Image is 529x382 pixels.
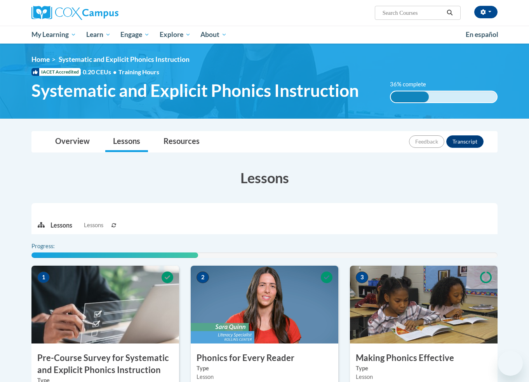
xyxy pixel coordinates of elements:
span: Systematic and Explicit Phonics Instruction [59,55,190,63]
span: • [113,68,117,75]
label: Type [356,364,492,373]
div: Main menu [20,26,509,44]
label: 36% complete [390,80,435,89]
h3: Making Phonics Effective [350,352,498,364]
a: Engage [115,26,155,44]
label: Type [197,364,332,373]
span: My Learning [31,30,76,39]
div: Lesson [356,373,492,381]
h3: Pre-Course Survey for Systematic and Explicit Phonics Instruction [31,352,179,376]
div: 36% complete [391,91,429,102]
input: Search Courses [382,8,444,18]
span: Systematic and Explicit Phonics Instruction [31,80,359,101]
span: 3 [356,272,368,283]
h3: Phonics for Every Reader [191,352,338,364]
label: Progress: [31,242,76,251]
span: Engage [120,30,150,39]
span: 2 [197,272,209,283]
span: IACET Accredited [31,68,81,76]
a: About [196,26,232,44]
button: Transcript [446,135,484,148]
span: 1 [37,272,50,283]
span: Lessons [84,221,103,230]
a: My Learning [26,26,81,44]
span: 0.20 CEUs [83,68,118,76]
a: Overview [47,131,97,152]
img: Cox Campus [31,6,118,20]
span: Learn [86,30,111,39]
span: About [200,30,227,39]
span: Explore [160,30,191,39]
a: Cox Campus [31,6,179,20]
iframe: Button to launch messaging window [498,351,523,376]
button: Feedback [409,135,444,148]
span: Training Hours [118,68,159,75]
img: Course Image [31,266,179,343]
p: Lessons [50,221,72,230]
button: Search [444,8,456,18]
div: Lesson [197,373,332,381]
a: Learn [81,26,116,44]
span: En español [466,30,498,39]
a: Resources [156,131,207,152]
img: Course Image [191,266,338,343]
a: Lessons [105,131,148,152]
a: Explore [155,26,196,44]
a: Home [31,55,50,63]
a: En español [461,26,503,43]
h3: Lessons [31,168,498,187]
button: Account Settings [474,6,498,18]
img: Course Image [350,266,498,343]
